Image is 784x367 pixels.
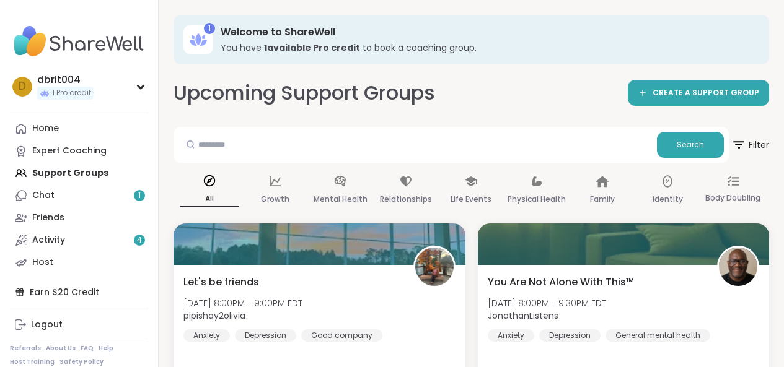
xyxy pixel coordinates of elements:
[10,20,148,63] img: ShareWell Nav Logo
[221,41,752,54] h3: You have to book a coaching group.
[488,309,558,322] b: JonathanListens
[10,314,148,336] a: Logout
[37,73,94,87] div: dbrit004
[10,207,148,229] a: Friends
[32,234,65,246] div: Activity
[10,281,148,303] div: Earn $20 Credit
[628,80,769,106] a: CREATE A SUPPORT GROUP
[138,191,141,201] span: 1
[10,229,148,251] a: Activity4
[180,191,239,207] p: All
[32,212,64,224] div: Friends
[301,329,382,342] div: Good company
[183,275,259,290] span: Let's be friends
[731,130,769,160] span: Filter
[235,329,296,342] div: Depression
[10,118,148,140] a: Home
[221,25,752,39] h3: Welcome to ShareWell
[31,319,63,331] div: Logout
[10,344,41,353] a: Referrals
[380,192,432,207] p: Relationships
[183,297,302,309] span: [DATE] 8:00PM - 9:00PM EDT
[174,79,435,107] h2: Upcoming Support Groups
[731,127,769,163] button: Filter
[314,192,368,207] p: Mental Health
[99,344,113,353] a: Help
[10,140,148,162] a: Expert Coaching
[264,41,360,54] b: 1 available Pro credit
[137,235,142,246] span: 4
[81,344,94,353] a: FAQ
[19,79,26,95] span: d
[705,191,760,205] p: Body Doubling
[46,344,76,353] a: About Us
[719,248,757,286] img: JonathanListens
[415,248,454,286] img: pipishay2olivia
[10,184,148,207] a: Chat1
[653,88,759,98] span: CREATE A SUPPORT GROUP
[32,189,55,202] div: Chat
[488,329,534,342] div: Anxiety
[488,297,606,309] span: [DATE] 8:00PM - 9:30PM EDT
[539,329,601,342] div: Depression
[204,23,215,34] div: 1
[657,132,724,158] button: Search
[653,192,683,207] p: Identity
[32,145,107,157] div: Expert Coaching
[590,192,615,207] p: Family
[10,251,148,274] a: Host
[451,192,491,207] p: Life Events
[488,275,634,290] span: You Are Not Alone With This™
[261,192,289,207] p: Growth
[52,88,91,98] span: 1 Pro credit
[59,358,104,366] a: Safety Policy
[183,329,230,342] div: Anxiety
[508,192,566,207] p: Physical Health
[10,358,55,366] a: Host Training
[32,123,59,135] div: Home
[183,309,245,322] b: pipishay2olivia
[32,256,53,269] div: Host
[677,139,704,150] span: Search
[606,329,710,342] div: General mental health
